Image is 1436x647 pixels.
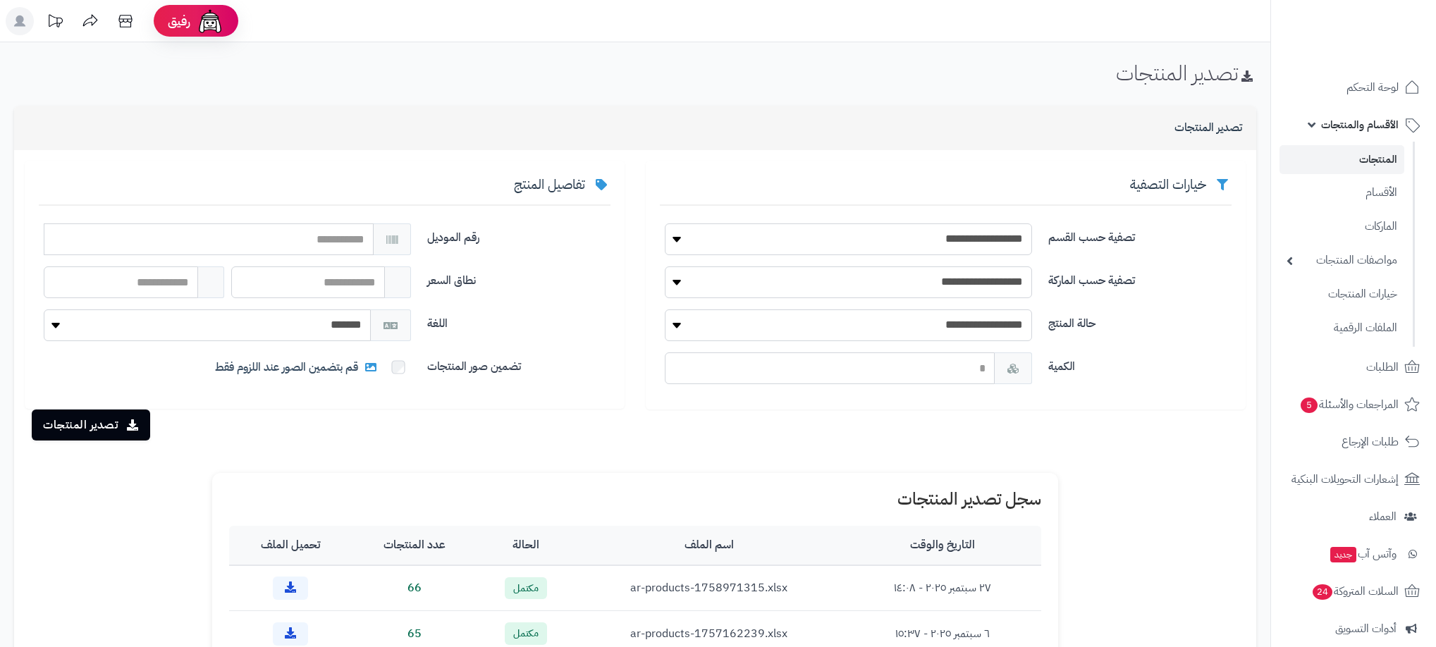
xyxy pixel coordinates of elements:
[1279,313,1404,343] a: الملفات الرقمية
[575,526,843,565] th: اسم الملف
[843,565,1041,611] td: ٢٧ سبتمبر ٢٠٢٥ - ١٤:٠٨
[229,526,351,565] th: تحميل الملف
[1279,574,1428,608] a: السلات المتروكة24
[168,13,190,30] span: رفيق
[1340,37,1423,67] img: logo-2.png
[422,309,616,332] label: اللغة
[32,409,150,440] button: تصدير المنتجات
[1279,425,1428,459] a: طلبات الإرجاع
[1291,469,1399,489] span: إشعارات التحويلات البنكية
[1043,352,1237,375] label: الكمية
[1335,619,1397,639] span: أدوات التسويق
[1130,175,1206,194] span: خيارات التصفية
[1279,462,1428,496] a: إشعارات التحويلات البنكية
[1043,309,1237,332] label: حالة المنتج
[351,526,477,565] th: عدد المنتجات
[1299,395,1399,414] span: المراجعات والأسئلة
[215,359,380,376] span: قم بتضمين الصور عند اللزوم فقط
[1279,500,1428,534] a: العملاء
[1279,279,1404,309] a: خيارات المنتجات
[1330,547,1356,562] span: جديد
[1279,537,1428,571] a: وآتس آبجديد
[351,565,477,611] td: 66
[1174,122,1242,135] h3: تصدير المنتجات
[196,7,224,35] img: ai-face.png
[1279,388,1428,421] a: المراجعات والأسئلة5
[505,577,547,600] span: مكتمل
[1279,178,1404,208] a: الأقسام
[1342,432,1399,452] span: طلبات الإرجاع
[1279,350,1428,384] a: الطلبات
[575,565,843,611] td: ar-products-1758971315.xlsx
[1311,581,1399,601] span: السلات المتروكة
[1313,584,1332,600] span: 24
[1043,266,1237,289] label: تصفية حسب الماركة
[1366,357,1399,377] span: الطلبات
[1279,145,1404,174] a: المنتجات
[229,490,1041,508] h1: سجل تصدير المنتجات
[1369,507,1397,526] span: العملاء
[514,175,585,194] span: تفاصيل المنتج
[422,352,616,375] label: تضمين صور المنتجات
[422,223,616,246] label: رقم الموديل
[478,526,575,565] th: الحالة
[392,361,405,374] input: قم بتضمين الصور عند اللزوم فقط
[505,622,547,645] span: مكتمل
[1279,70,1428,104] a: لوحة التحكم
[1279,612,1428,646] a: أدوات التسويق
[1116,61,1256,85] h1: تصدير المنتجات
[1329,544,1397,564] span: وآتس آب
[1043,223,1237,246] label: تصفية حسب القسم
[1279,245,1404,276] a: مواصفات المنتجات
[37,7,73,39] a: تحديثات المنصة
[1301,398,1318,413] span: 5
[1279,211,1404,242] a: الماركات
[422,266,616,289] label: نطاق السعر
[843,526,1041,565] th: التاريخ والوقت
[1321,115,1399,135] span: الأقسام والمنتجات
[1346,78,1399,97] span: لوحة التحكم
